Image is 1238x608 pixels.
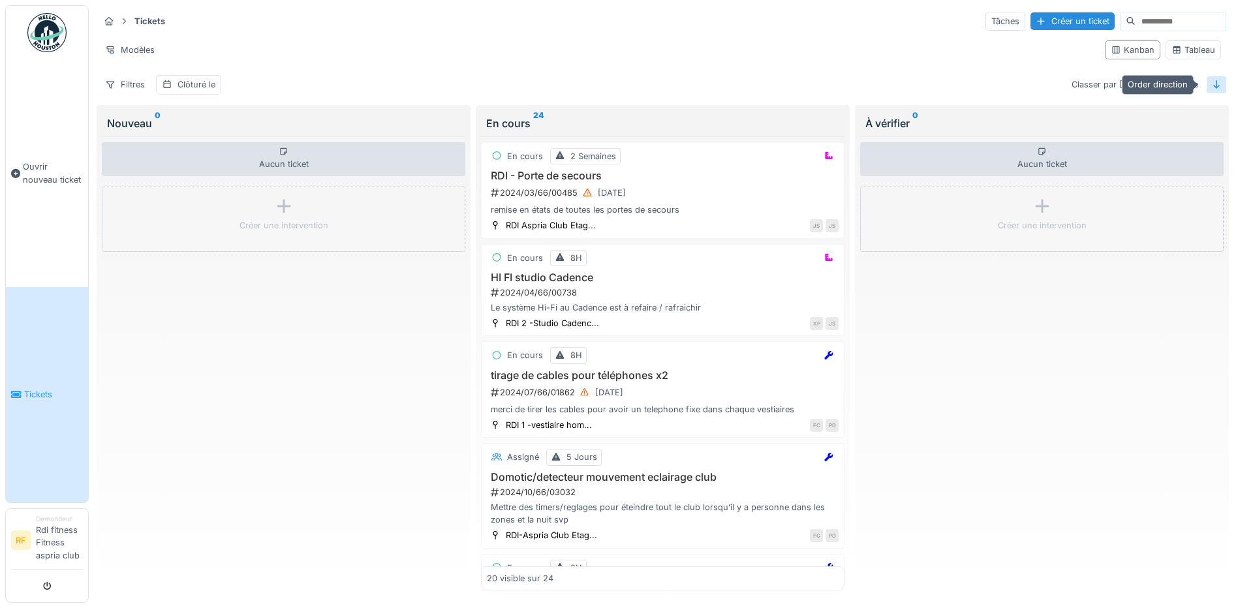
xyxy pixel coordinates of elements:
div: En cours [507,349,543,361]
sup: 0 [155,115,161,131]
div: PD [826,419,839,432]
div: 2024/03/66/00485 [489,185,839,201]
div: Demandeur [36,514,83,524]
div: Nouveau [107,115,460,131]
div: 2024/04/66/00738 [489,286,839,299]
div: Classer par [PERSON_NAME] le [1066,75,1204,94]
div: 2024/07/66/01862 [489,384,839,401]
a: RF DemandeurRdi fitness Fitness aspria club [11,514,83,570]
strong: Tickets [129,15,170,27]
div: 20 visible sur 24 [487,572,553,585]
div: 2 Semaines [570,150,616,162]
div: JS [826,219,839,232]
span: Ouvrir nouveau ticket [23,160,83,185]
div: RDI 2 -Studio Cadenc... [506,317,599,329]
li: Rdi fitness Fitness aspria club [36,514,83,567]
div: Order direction [1122,75,1194,94]
div: Créer une intervention [998,219,1087,232]
div: Filtres [99,75,151,94]
div: [DATE] [595,386,623,399]
h3: tirage de cables pour téléphones x2 [487,369,839,382]
img: Badge_color-CXgf-gQk.svg [27,13,67,52]
div: Créer une intervention [240,219,328,232]
div: En cours [486,115,839,131]
div: FC [810,419,823,432]
div: JS [826,317,839,330]
span: Tickets [24,388,83,401]
sup: 0 [912,115,918,131]
div: Aucun ticket [860,142,1224,176]
div: Tâches [985,12,1025,31]
div: Modèles [99,40,161,59]
div: RDI Aspria Club Etag... [506,219,596,232]
div: Tableau [1171,44,1215,56]
div: 5 Jours [566,451,597,463]
div: À vérifier [865,115,1218,131]
div: 8H [570,349,582,361]
div: RDI 1 -vestiaire hom... [506,419,592,431]
div: [DATE] [598,187,626,199]
div: XP [810,317,823,330]
div: Le système Hi-Fi au Cadence est à refaire / rafraichir [487,301,839,314]
div: FC [810,529,823,542]
a: Ouvrir nouveau ticket [6,59,88,287]
div: 8H [570,562,582,574]
div: En cours [507,562,543,574]
div: Clôturé le [178,78,215,91]
div: RDI-Aspria Club Etag... [506,529,597,541]
div: Assigné [507,451,539,463]
h3: Domotic/detecteur mouvement eclairage club [487,471,839,483]
a: Tickets [6,287,88,502]
li: RF [11,530,31,550]
div: remise en états de toutes les portes de secours [487,204,839,216]
div: En cours [507,150,543,162]
div: 2024/10/66/03032 [489,486,839,498]
div: Kanban [1111,44,1154,56]
div: Créer un ticket [1030,12,1115,30]
h3: RDI - Porte de secours [487,170,839,182]
div: PD [826,529,839,542]
div: Aucun ticket [102,142,465,176]
div: Mettre des timers/reglages pour éteindre tout le club lorsqu’il y a personne dans les zones et la... [487,501,839,526]
div: En cours [507,252,543,264]
div: JS [810,219,823,232]
h3: HI FI studio Cadence [487,271,839,284]
div: 8H [570,252,582,264]
div: merci de tirer les cables pour avoir un telephone fixe dans chaque vestiaires [487,403,839,416]
sup: 24 [533,115,544,131]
